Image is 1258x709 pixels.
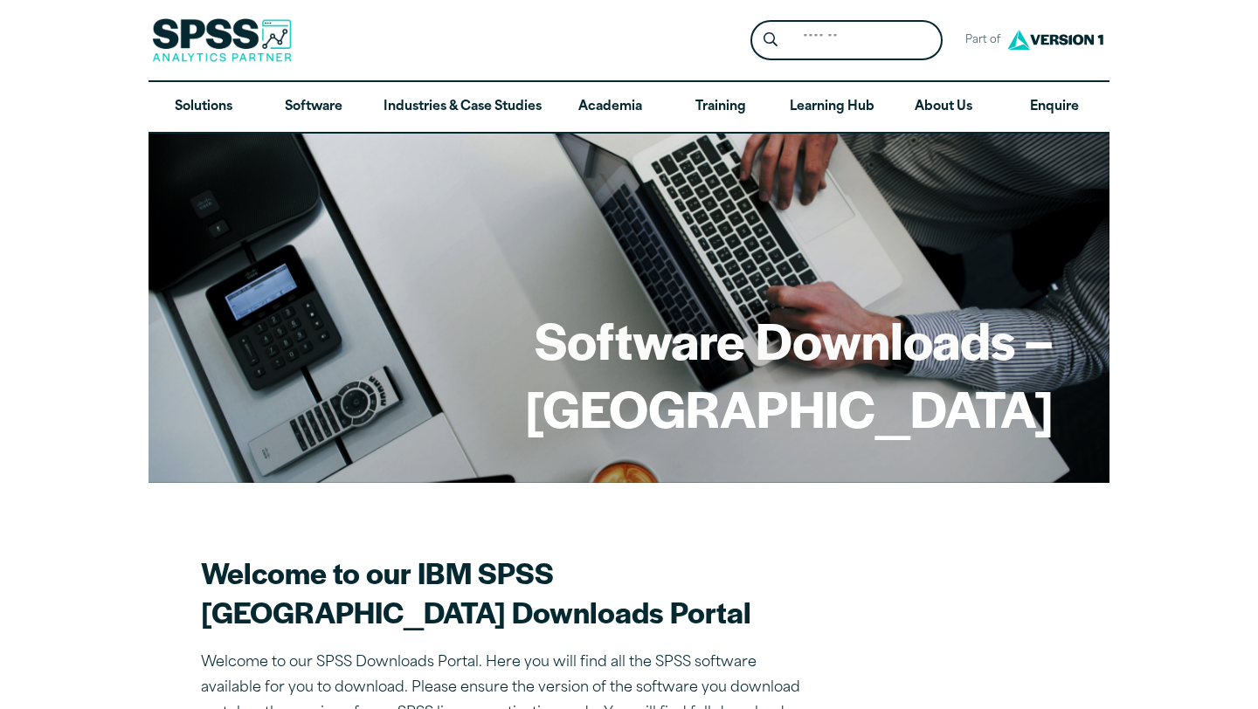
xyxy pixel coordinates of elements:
a: Training [666,82,776,133]
span: Part of [957,28,1003,53]
nav: Desktop version of site main menu [149,82,1109,133]
form: Site Header Search Form [750,20,943,61]
a: Software [259,82,369,133]
button: Search magnifying glass icon [755,24,787,57]
svg: Search magnifying glass icon [764,32,778,47]
a: Learning Hub [776,82,888,133]
a: Industries & Case Studies [370,82,556,133]
img: SPSS Analytics Partner [152,18,292,62]
img: Version1 Logo [1003,24,1108,56]
h1: Software Downloads – [GEOGRAPHIC_DATA] [204,306,1054,441]
a: Solutions [149,82,259,133]
h2: Welcome to our IBM SPSS [GEOGRAPHIC_DATA] Downloads Portal [201,553,812,631]
a: Academia [556,82,666,133]
a: Enquire [999,82,1109,133]
a: About Us [888,82,999,133]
